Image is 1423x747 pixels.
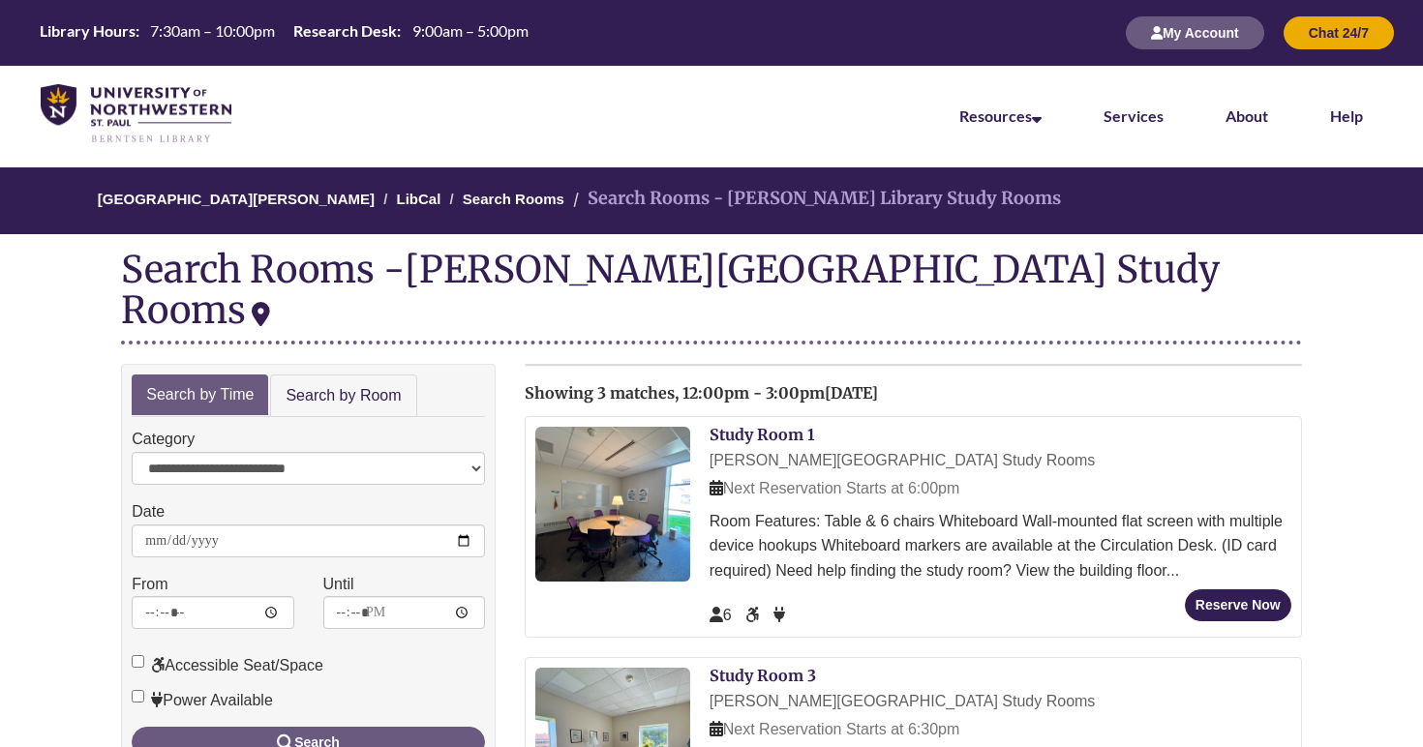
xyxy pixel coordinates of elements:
th: Library Hours: [32,20,142,42]
button: Reserve Now [1185,589,1291,621]
button: Chat 24/7 [1284,16,1394,49]
span: Next Reservation Starts at 6:30pm [710,721,960,737]
button: My Account [1126,16,1264,49]
span: 7:30am – 10:00pm [150,21,275,40]
span: , 12:00pm - 3:00pm[DATE] [675,383,878,403]
div: Search Rooms - [121,249,1302,344]
input: Power Available [132,690,144,702]
div: [PERSON_NAME][GEOGRAPHIC_DATA] Study Rooms [710,689,1291,714]
a: Resources [959,106,1042,125]
span: Next Reservation Starts at 6:00pm [710,480,960,496]
label: Category [132,427,195,452]
nav: Breadcrumb [121,167,1302,234]
a: Study Room 1 [710,425,814,444]
span: Accessible Seat/Space [745,607,763,623]
label: Accessible Seat/Space [132,653,323,678]
a: [GEOGRAPHIC_DATA][PERSON_NAME] [98,191,375,207]
input: Accessible Seat/Space [132,655,144,668]
th: Research Desk: [286,20,404,42]
img: Study Room 1 [535,427,690,582]
span: 9:00am – 5:00pm [412,21,529,40]
a: Help [1330,106,1363,125]
label: Date [132,499,165,524]
div: Room Features: Table & 6 chairs Whiteboard Wall-mounted flat screen with multiple device hookups ... [710,509,1291,583]
span: Power Available [773,607,785,623]
a: Search by Room [270,374,416,418]
a: LibCal [397,191,441,207]
label: From [132,572,167,597]
a: Search by Time [132,374,268,416]
div: [PERSON_NAME][GEOGRAPHIC_DATA] Study Rooms [710,448,1291,473]
span: The capacity of this space [710,607,732,623]
a: Hours Today [32,20,535,45]
a: Search Rooms [463,191,564,207]
h2: Showing 3 matches [525,385,1302,403]
img: UNWSP Library Logo [41,84,231,144]
li: Search Rooms - [PERSON_NAME] Library Study Rooms [568,185,1061,213]
a: My Account [1126,24,1264,41]
a: About [1226,106,1268,125]
a: Services [1104,106,1164,125]
label: Power Available [132,688,273,713]
div: [PERSON_NAME][GEOGRAPHIC_DATA] Study Rooms [121,246,1220,333]
a: Study Room 3 [710,666,816,685]
table: Hours Today [32,20,535,44]
label: Until [323,572,354,597]
a: Chat 24/7 [1284,24,1394,41]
